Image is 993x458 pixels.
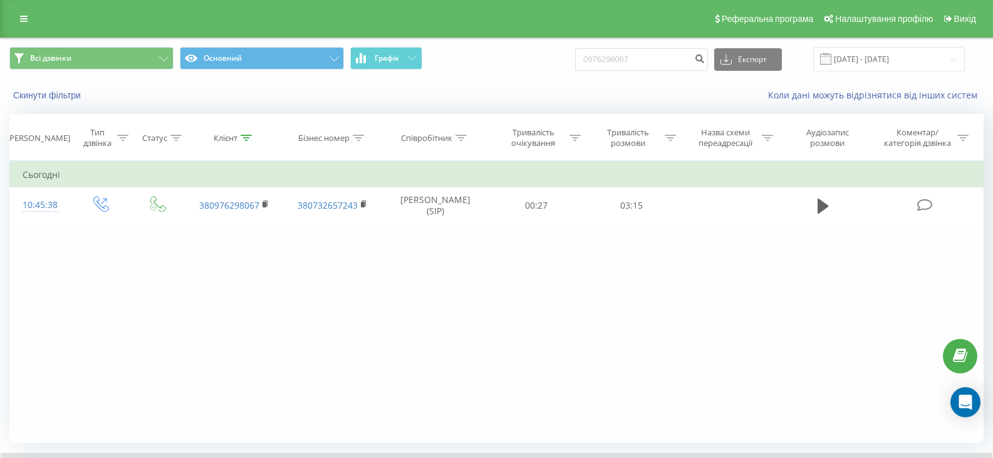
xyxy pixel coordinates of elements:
div: Коментар/категорія дзвінка [881,127,954,148]
div: Статус [142,133,167,143]
div: Клієнт [214,133,237,143]
a: 380976298067 [199,199,259,211]
td: Сьогодні [10,162,984,187]
div: Аудіозапис розмови [789,127,866,148]
button: Графік [350,47,422,70]
button: Всі дзвінки [9,47,174,70]
span: Налаштування профілю [835,14,933,24]
input: Пошук за номером [575,48,708,71]
div: Назва схеми переадресації [692,127,759,148]
td: [PERSON_NAME] (SIP) [382,187,489,224]
button: Скинути фільтри [9,90,87,101]
td: 03:15 [584,187,679,224]
div: Співробітник [401,133,452,143]
div: Бізнес номер [298,133,350,143]
button: Експорт [714,48,782,71]
a: Коли дані можуть відрізнятися вiд інших систем [768,89,984,101]
span: Всі дзвінки [30,53,71,63]
div: Тривалість очікування [500,127,566,148]
div: [PERSON_NAME] [7,133,70,143]
span: Реферальна програма [722,14,814,24]
div: 10:45:38 [23,193,58,217]
div: Тривалість розмови [595,127,662,148]
span: Графік [375,54,399,63]
span: Вихід [954,14,976,24]
a: 380732657243 [298,199,358,211]
td: 00:27 [489,187,584,224]
button: Основний [180,47,344,70]
div: Open Intercom Messenger [950,387,980,417]
div: Тип дзвінка [81,127,113,148]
